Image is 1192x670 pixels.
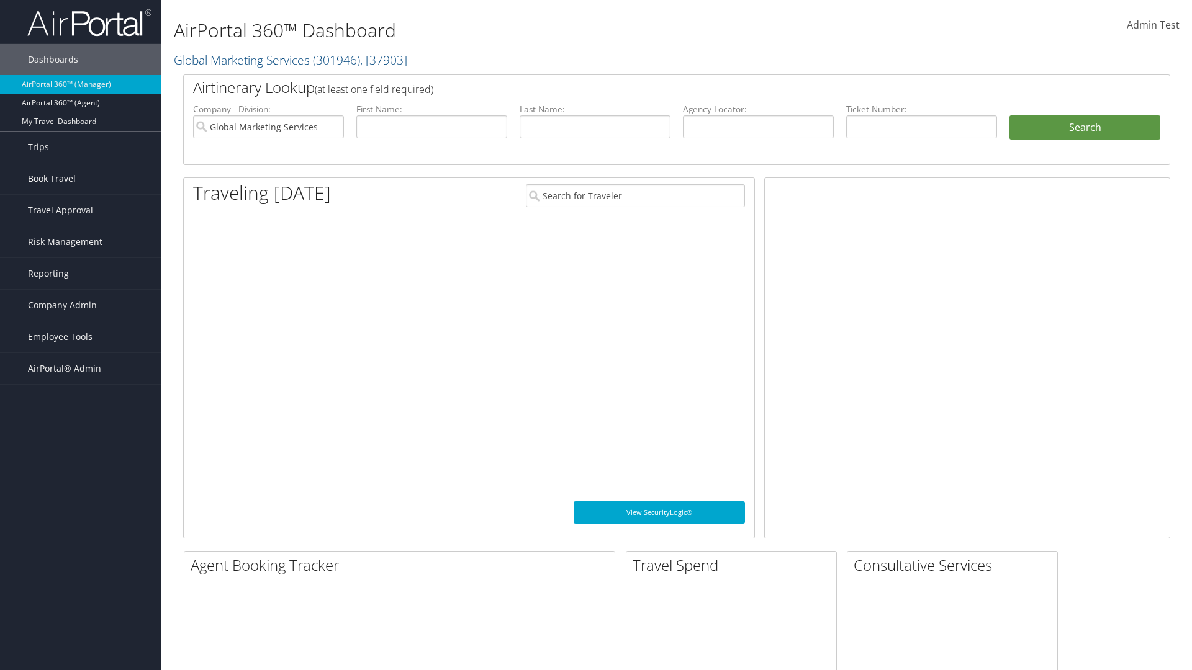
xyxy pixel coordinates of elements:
[683,103,834,115] label: Agency Locator:
[28,195,93,226] span: Travel Approval
[520,103,670,115] label: Last Name:
[193,180,331,206] h1: Traveling [DATE]
[633,555,836,576] h2: Travel Spend
[1127,6,1180,45] a: Admin Test
[1009,115,1160,140] button: Search
[846,103,997,115] label: Ticket Number:
[193,103,344,115] label: Company - Division:
[28,132,49,163] span: Trips
[315,83,433,96] span: (at least one field required)
[28,290,97,321] span: Company Admin
[360,51,407,68] span: , [ 37903 ]
[28,44,78,75] span: Dashboards
[28,163,76,194] span: Book Travel
[28,258,69,289] span: Reporting
[174,51,407,68] a: Global Marketing Services
[526,184,745,207] input: Search for Traveler
[313,51,360,68] span: ( 301946 )
[28,353,101,384] span: AirPortal® Admin
[28,321,93,352] span: Employee Tools
[1127,18,1180,32] span: Admin Test
[27,8,151,37] img: airportal-logo.png
[191,555,615,576] h2: Agent Booking Tracker
[28,226,102,257] span: Risk Management
[193,77,1078,98] h2: Airtinerary Lookup
[356,103,507,115] label: First Name:
[574,501,745,524] a: View SecurityLogic®
[854,555,1057,576] h2: Consultative Services
[174,17,844,43] h1: AirPortal 360™ Dashboard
